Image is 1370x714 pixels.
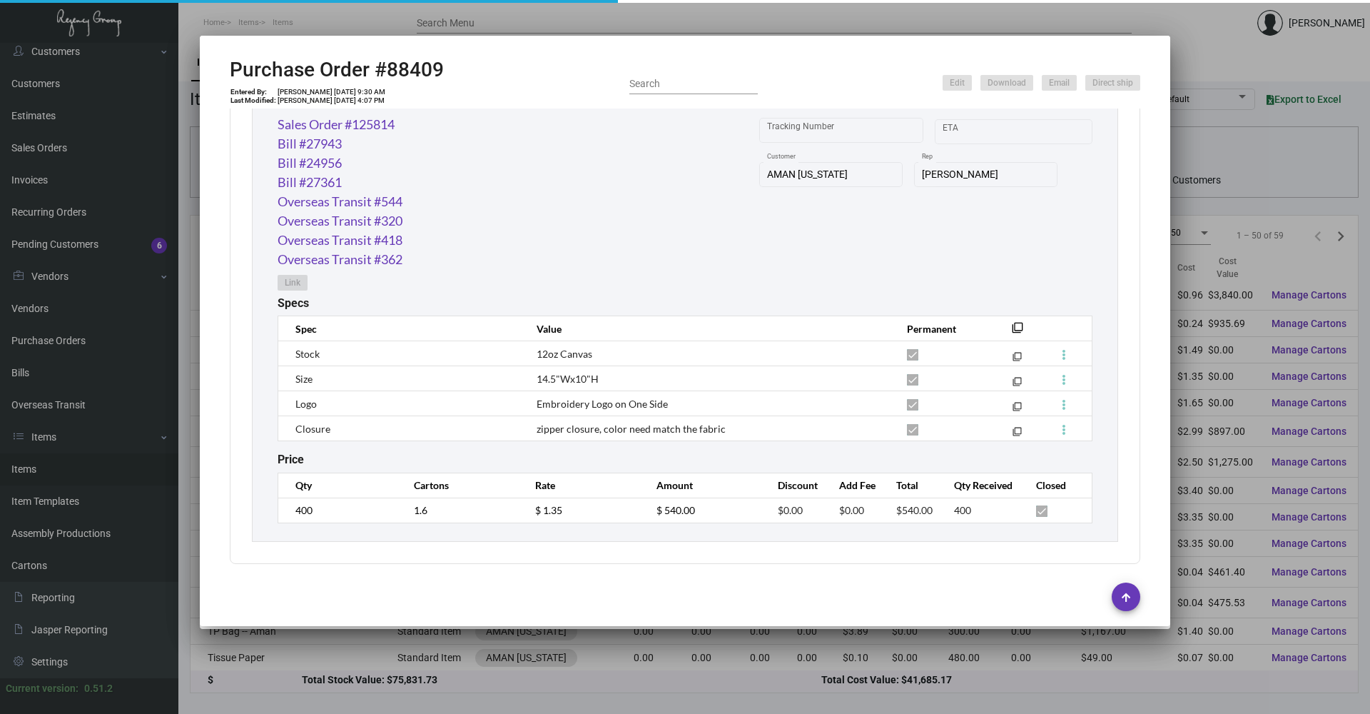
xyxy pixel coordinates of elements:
span: $540.00 [896,504,933,516]
span: $0.00 [778,504,803,516]
span: Size [295,373,313,385]
button: Email [1042,75,1077,91]
a: Overseas Transit #362 [278,250,402,269]
a: Bill #24956 [278,154,342,173]
span: Download [988,77,1026,89]
span: Logo [295,398,317,410]
mat-icon: filter_none [1012,326,1023,338]
span: 14.5"Wx10"H [537,373,599,385]
span: Embroidery Logo on One Side [537,398,668,410]
a: Sales Order #125814 [278,115,395,134]
button: Download [980,75,1033,91]
a: Bill #27361 [278,173,342,192]
td: Last Modified: [230,96,277,105]
th: Qty Received [940,473,1023,498]
mat-icon: filter_none [1013,405,1022,414]
th: Add Fee [825,473,882,498]
mat-icon: filter_none [1013,380,1022,389]
span: zipper closure, color need match the fabric [537,423,726,435]
span: Edit [950,77,965,89]
th: Closed [1022,473,1092,498]
mat-icon: filter_none [1013,430,1022,439]
button: Link [278,275,308,291]
span: 400 [954,504,971,516]
a: Overseas Transit #544 [278,192,402,211]
th: Qty [278,473,400,498]
h2: Purchase Order #88409 [230,58,444,82]
span: $0.00 [839,504,864,516]
th: Amount [642,473,763,498]
h2: Price [278,453,304,466]
div: Current version: [6,681,78,696]
th: Rate [521,473,642,498]
th: Discount [763,473,825,498]
a: Bill #27943 [278,134,342,154]
td: [PERSON_NAME] [DATE] 4:07 PM [277,96,386,105]
span: 12oz Canvas [537,348,592,360]
th: Value [522,316,893,341]
span: Stock [295,348,320,360]
button: Edit [943,75,972,91]
td: [PERSON_NAME] [DATE] 9:30 AM [277,88,386,96]
span: Link [285,277,300,289]
span: Closure [295,423,330,435]
span: Direct ship [1092,77,1133,89]
div: 0.51.2 [84,681,113,696]
th: Permanent [893,316,990,341]
td: Entered By: [230,88,277,96]
h2: Specs [278,296,309,310]
th: Total [882,473,939,498]
a: Overseas Transit #418 [278,231,402,250]
th: Spec [278,316,522,341]
button: Direct ship [1085,75,1140,91]
th: Cartons [400,473,521,498]
input: Start date [943,126,987,137]
mat-icon: filter_none [1013,355,1022,364]
a: Overseas Transit #320 [278,211,402,231]
span: Email [1049,77,1070,89]
input: End date [999,126,1067,137]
